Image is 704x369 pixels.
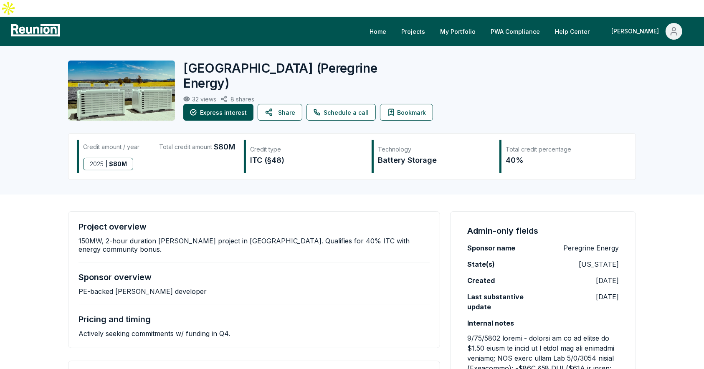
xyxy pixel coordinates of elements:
[579,259,619,269] p: [US_STATE]
[79,237,430,253] p: 150MW, 2-hour duration [PERSON_NAME] project in [GEOGRAPHIC_DATA]. Qualifies for 40% ITC with ene...
[506,154,618,166] div: 40%
[467,243,515,253] label: Sponsor name
[380,104,433,121] button: Bookmark
[192,96,216,103] p: 32 views
[467,318,514,328] label: Internal notes
[183,61,419,91] h2: [GEOGRAPHIC_DATA]
[79,222,147,232] h4: Project overview
[109,158,127,170] span: $ 80M
[79,287,207,296] p: PE-backed [PERSON_NAME] developer
[467,225,538,237] h4: Admin-only fields
[258,104,302,121] button: Share
[596,275,619,286] p: [DATE]
[484,23,547,40] a: PWA Compliance
[467,259,495,269] label: State(s)
[378,154,491,166] div: Battery Storage
[467,292,543,312] label: Last substantive update
[395,23,432,40] a: Projects
[506,145,618,154] div: Total credit percentage
[183,104,253,121] button: Express interest
[548,23,596,40] a: Help Center
[433,23,482,40] a: My Portfolio
[563,243,619,253] p: Peregrine Energy
[159,141,235,153] div: Total credit amount
[378,145,491,154] div: Technology
[183,61,377,91] span: ( Peregrine Energy )
[214,141,235,153] span: $80M
[605,23,689,40] button: [PERSON_NAME]
[79,329,230,338] p: Actively seeking commitments w/ funding in Q4.
[79,314,151,324] h4: Pricing and timing
[596,292,619,302] p: [DATE]
[105,158,107,170] span: |
[306,104,376,121] a: Schedule a call
[363,23,393,40] a: Home
[83,141,139,153] div: Credit amount / year
[250,145,363,154] div: Credit type
[611,23,662,40] div: [PERSON_NAME]
[250,154,363,166] div: ITC (§48)
[363,23,696,40] nav: Main
[90,158,104,170] span: 2025
[467,275,495,286] label: Created
[79,272,152,282] h4: Sponsor overview
[68,61,175,121] img: Rocky Ridge
[230,96,254,103] p: 8 shares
